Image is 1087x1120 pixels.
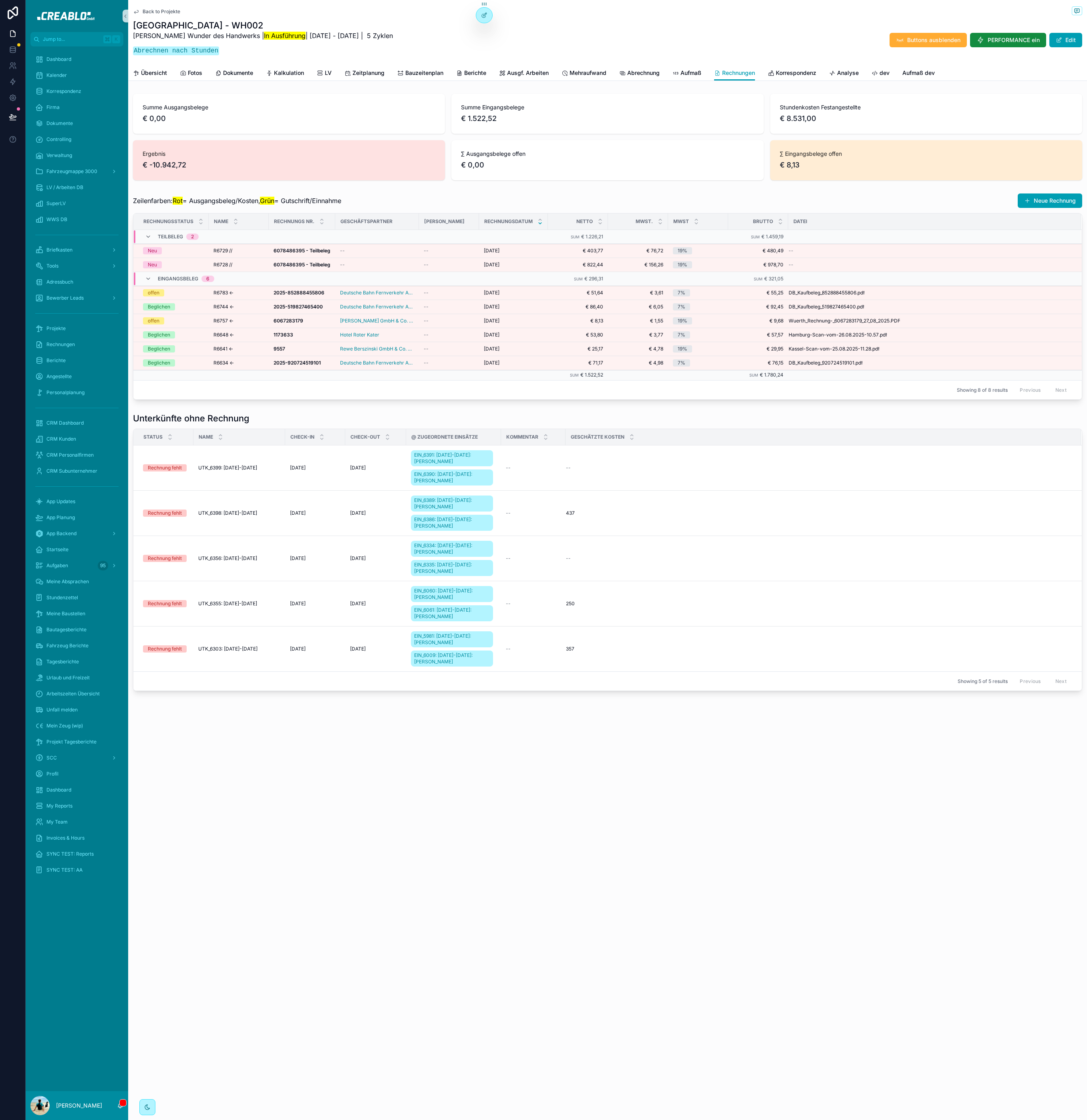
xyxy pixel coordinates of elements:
[274,69,304,77] span: Kalkulation
[673,247,723,254] a: 19%
[46,120,73,127] span: Dokumente
[484,332,499,338] span: [DATE]
[424,290,429,296] span: --
[789,332,879,338] span: Hamburg-Scan-vom-26.08.2025-10.57
[733,318,783,324] a: € 9,68
[871,346,880,352] span: .pdf
[213,248,264,254] a: R6729 //
[484,248,543,254] a: [DATE]
[213,360,234,366] span: R6634 ←
[553,304,603,310] a: € 86,40
[613,346,663,352] a: € 4,78
[30,416,123,430] a: CRM Dashboard
[30,321,123,336] a: Projekte
[424,248,429,254] span: --
[733,346,783,352] a: € 29,95
[46,263,58,269] span: Tools
[113,36,119,42] span: K
[673,303,723,310] a: 7%
[411,469,493,485] a: EIN_6390: [DATE]-[DATE]: [PERSON_NAME]
[340,360,414,366] a: Deutsche Bahn Fernverkehr AG (DB)
[789,332,1071,338] a: Hamburg-Scan-vom-26.08.2025-10.57.pdf
[30,52,123,66] a: Dashboard
[30,100,123,115] a: Firma
[789,360,854,366] span: DB_Kaufbeleg_920724519101
[133,66,167,82] a: Übersicht
[143,247,204,254] a: Neu
[988,36,1040,44] span: PERFORMANCE ein
[397,66,443,82] a: Bauzeitenplan
[213,290,234,296] span: R6783 ←
[789,304,1071,310] a: DB_Kaufbeleg_519827465400.pdf
[340,262,414,268] a: --
[424,290,474,296] a: --
[213,248,232,254] span: R6729 //
[789,262,1071,268] a: --
[143,150,435,158] span: Ergebnis
[274,248,330,254] strong: 6078486395 - Teilbeleg
[424,346,429,352] span: --
[553,248,603,254] span: € 403,77
[213,346,233,352] span: R6641 ←
[180,66,202,82] a: Fotos
[424,248,474,254] a: --
[213,318,234,324] span: R6757 ←
[143,317,204,324] a: offen
[274,262,330,268] strong: 6078486395 - Teilbeleg
[30,196,123,211] a: SuperLV
[733,332,783,338] a: € 57,57
[46,373,72,380] span: Angestellte
[141,69,167,77] span: Übersicht
[562,66,606,82] a: Mehraufwand
[30,68,123,83] a: Kalender
[484,304,543,310] a: [DATE]
[30,148,123,163] a: Verwaltung
[213,332,234,338] span: R6648 ←
[340,290,414,296] a: Deutsche Bahn Fernverkehr AG (DB)
[340,248,414,254] a: --
[46,468,97,474] span: CRM Subunternehmer
[148,289,159,296] div: offen
[30,116,123,131] a: Dokumente
[340,318,414,324] a: [PERSON_NAME] GmbH & Co. KG
[213,346,264,352] a: R6641 ←
[30,84,123,99] a: Korrespondenz
[673,317,723,324] a: 19%
[678,317,687,324] div: 19%
[414,497,490,510] span: EIN_6389: [DATE]-[DATE]: [PERSON_NAME]
[484,346,543,352] a: [DATE]
[553,346,603,352] span: € 25,17
[678,303,685,310] div: 7%
[678,261,687,268] div: 19%
[733,304,783,310] a: € 92,45
[213,262,264,268] a: R6728 //
[890,318,900,324] span: .PDF
[507,69,549,77] span: Ausgf. Arbeiten
[148,317,159,324] div: offen
[856,304,864,310] span: .pdf
[678,345,687,353] div: 19%
[143,8,180,15] span: Back to Projekte
[484,262,499,268] span: [DATE]
[213,290,264,296] a: R6783 ←
[30,212,123,227] a: WWS DB
[188,69,202,77] span: Fotos
[789,318,890,324] span: Wuerth_Rechnung-_6067283179_27_08_2025
[46,389,85,396] span: Personalplanung
[789,318,1071,324] a: Wuerth_Rechnung-_6067283179_27_08_2025.PDF
[46,184,83,191] span: LV / Arbeiten DB
[30,353,123,368] a: Berichte
[46,56,71,62] span: Dashboard
[43,36,100,42] span: Jump to...
[680,69,701,77] span: Aufmaß
[148,359,170,367] div: Beglichen
[499,66,549,82] a: Ausgf. Arbeiten
[733,290,783,296] a: € 55,25
[902,66,935,82] a: Aufmaß dev
[46,498,75,505] span: App Updates
[768,66,816,82] a: Korrespondenz
[317,66,332,82] a: LV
